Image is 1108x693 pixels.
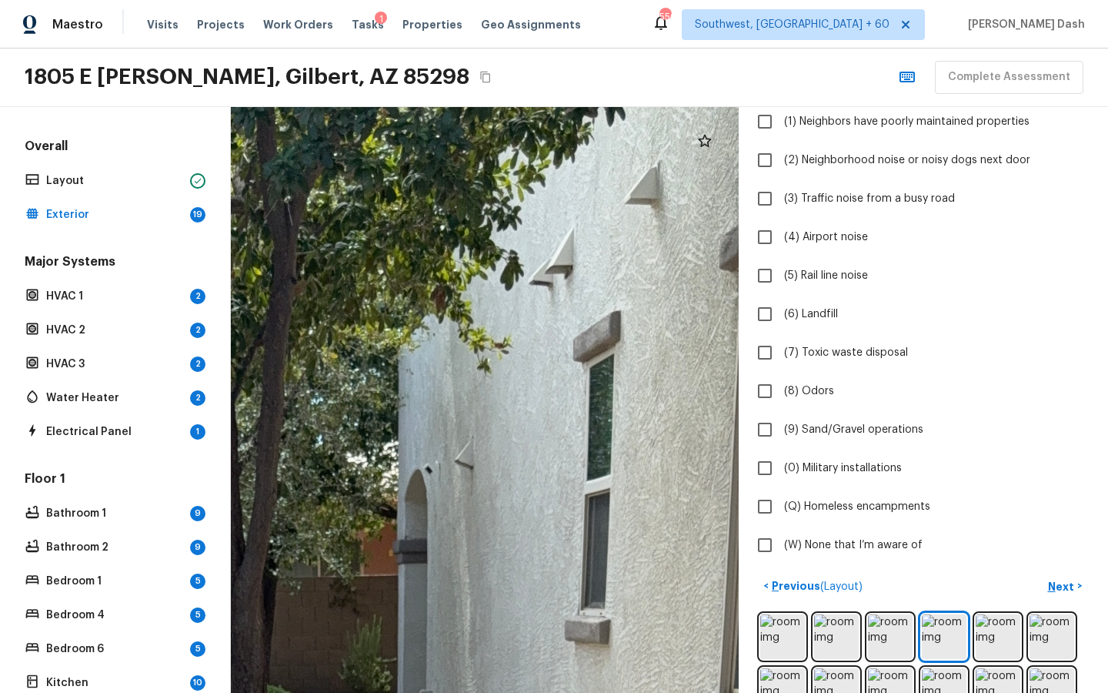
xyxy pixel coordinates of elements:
[481,17,581,32] span: Geo Assignments
[25,63,469,91] h2: 1805 E [PERSON_NAME], Gilbert, AZ 85298
[190,675,205,691] div: 10
[769,578,863,594] p: Previous
[22,138,209,158] h5: Overall
[190,424,205,440] div: 1
[476,67,496,87] button: Copy Address
[46,641,184,657] p: Bedroom 6
[46,207,184,223] p: Exterior
[760,614,805,659] img: room img
[784,383,834,399] span: (8) Odors
[784,229,868,245] span: (4) Airport noise
[46,289,184,304] p: HVAC 1
[695,17,889,32] span: Southwest, [GEOGRAPHIC_DATA] + 60
[46,390,184,406] p: Water Heater
[784,152,1030,168] span: (2) Neighborhood noise or noisy dogs next door
[962,17,1085,32] span: [PERSON_NAME] Dash
[263,17,333,32] span: Work Orders
[22,253,209,273] h5: Major Systems
[52,17,103,32] span: Maestro
[922,614,966,659] img: room img
[1030,614,1074,659] img: room img
[784,537,923,553] span: (W) None that I’m aware of
[190,323,205,338] div: 2
[46,540,184,555] p: Bathroom 2
[868,614,913,659] img: room img
[1040,574,1090,599] button: Next>
[1048,579,1077,594] p: Next
[976,614,1020,659] img: room img
[46,675,184,691] p: Kitchen
[197,17,245,32] span: Projects
[46,506,184,521] p: Bathroom 1
[659,9,670,25] div: 556
[190,641,205,657] div: 5
[190,207,205,223] div: 19
[784,345,908,360] span: (7) Toxic waste disposal
[190,357,205,372] div: 2
[757,574,869,599] button: <Previous(Layout)
[46,608,184,623] p: Bedroom 4
[784,422,923,437] span: (9) Sand/Gravel operations
[46,173,184,189] p: Layout
[784,499,930,514] span: (Q) Homeless encampments
[784,306,838,322] span: (6) Landfill
[784,460,902,476] span: (0) Military installations
[190,506,205,521] div: 9
[46,323,184,338] p: HVAC 2
[190,540,205,555] div: 9
[375,12,387,27] div: 1
[190,574,205,589] div: 5
[46,574,184,589] p: Bedroom 1
[784,191,955,206] span: (3) Traffic noise from a busy road
[147,17,179,32] span: Visits
[402,17,462,32] span: Properties
[190,289,205,304] div: 2
[814,614,859,659] img: room img
[820,581,863,592] span: ( Layout )
[22,470,209,490] h5: Floor 1
[784,268,868,283] span: (5) Rail line noise
[190,608,205,623] div: 5
[46,357,184,372] p: HVAC 3
[352,19,384,30] span: Tasks
[190,390,205,406] div: 2
[46,424,184,440] p: Electrical Panel
[784,114,1030,129] span: (1) Neighbors have poorly maintained properties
